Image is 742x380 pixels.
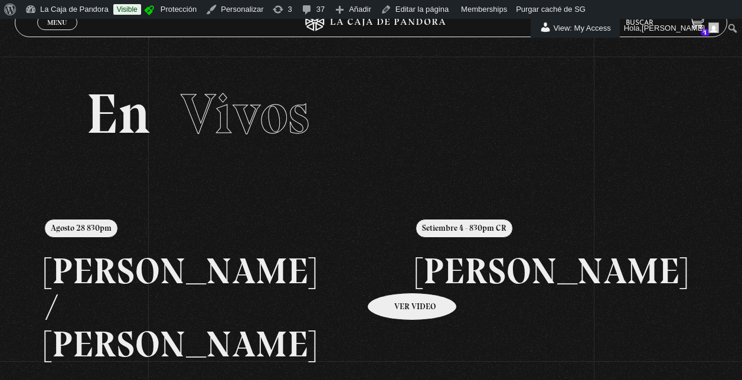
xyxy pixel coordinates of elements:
span: [PERSON_NAME] [642,24,705,32]
a: Hola, [620,19,724,38]
span: Vivos [181,80,309,148]
span: [PERSON_NAME] [525,19,603,26]
a: Visible [113,4,141,15]
span: View: My Access [537,19,613,38]
span: Menu [47,19,67,26]
h2: En [86,86,656,142]
span: Cerrar [44,29,71,37]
